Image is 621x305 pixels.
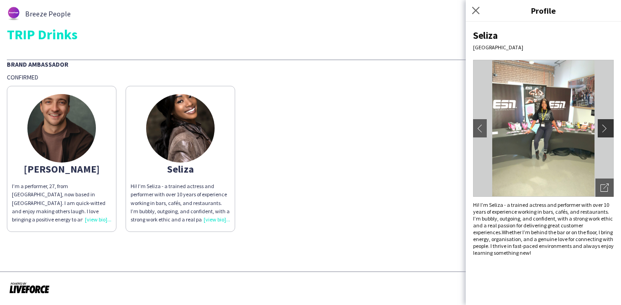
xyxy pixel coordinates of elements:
[91,53,98,60] img: tab_keywords_by_traffic_grey.svg
[101,54,154,60] div: Keywords by Traffic
[466,5,621,16] h3: Profile
[146,94,215,163] img: thumb-ab6e94d7-5275-424c-82a6-463f33fad452.jpg
[7,73,614,81] div: Confirmed
[131,182,230,224] p: Hi! I’m Seliza - a trained actress and performer with over 10 years of experience working in bars...
[9,281,50,294] img: Powered by Liveforce
[7,27,614,41] div: TRIP Drinks
[473,60,614,197] img: Crew avatar or photo
[7,59,614,68] div: Brand Ambassador
[27,94,96,163] img: thumb-680911477c548.jpeg
[24,24,100,31] div: Domain: [DOMAIN_NAME]
[12,183,110,264] span: I’m a performer, 27, from [GEOGRAPHIC_DATA], now based in [GEOGRAPHIC_DATA]. I am quick-witted an...
[35,54,82,60] div: Domain Overview
[7,7,21,21] img: thumb-62876bd588459.png
[595,179,614,197] div: Open photos pop-in
[131,165,230,173] div: Seliza
[15,15,22,22] img: logo_orange.svg
[25,53,32,60] img: tab_domain_overview_orange.svg
[26,15,45,22] div: v 4.0.25
[473,201,614,256] p: Hi! I’m Seliza - a trained actress and performer with over 10 years of experience working in bars...
[25,10,71,18] span: Breeze People
[12,165,111,173] div: [PERSON_NAME]
[473,44,614,51] div: [GEOGRAPHIC_DATA]
[473,29,614,42] div: Seliza
[473,229,614,256] span: Whether I’m behind the bar or on the floor, I bring energy, organisation, and a genuine love for ...
[15,24,22,31] img: website_grey.svg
